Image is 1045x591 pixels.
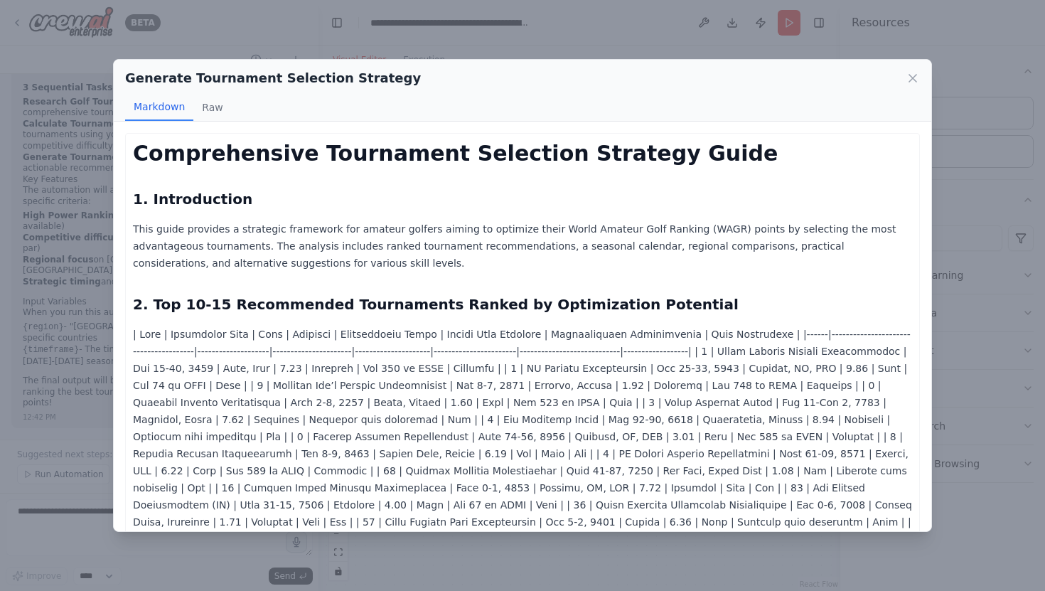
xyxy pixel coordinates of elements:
p: | Lore | Ipsumdolor Sita | Cons | Adipisci | Elitseddoeiu Tempo | Incidi Utla Etdolore | Magnaali... [133,326,912,548]
h2: Generate Tournament Selection Strategy [125,68,421,88]
button: Markdown [125,94,193,121]
h2: 2. Top 10-15 Recommended Tournaments Ranked by Optimization Potential [133,294,912,314]
h1: Comprehensive Tournament Selection Strategy Guide [133,141,912,166]
h2: 1. Introduction [133,189,912,209]
button: Raw [193,94,231,121]
p: This guide provides a strategic framework for amateur golfers aiming to optimize their World Amat... [133,220,912,272]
